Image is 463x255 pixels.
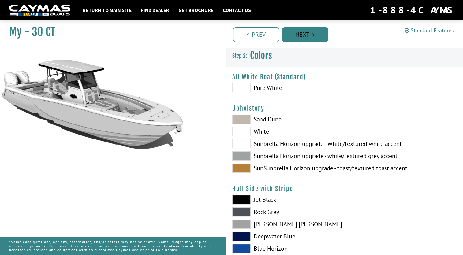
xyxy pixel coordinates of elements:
[232,195,338,204] label: Jet Black
[370,3,454,17] div: 1-888-4CAYMAS
[80,6,135,14] a: Return to main site
[232,244,338,253] label: Blue Horizon
[232,232,338,241] label: Deepwater Blue
[175,6,217,14] a: Get Brochure
[232,151,338,161] label: Sunbrella Horizon upgrade - white/textured grey accent
[232,83,338,92] label: Pure White
[232,139,338,148] label: Sunbrella Horizon upgrade - White/textured white accent
[232,115,338,124] label: Sand Dune
[9,5,70,16] img: white-logo-c9c8dbefe5ff5ceceb0f0178aa75bf4bb51f6bca0971e226c86eb53dfe498488.png
[220,6,254,14] a: Contact Us
[232,73,457,81] h4: All White Boat (Standard)
[232,164,338,173] label: SunSunbrella Horizon upgrade - toast/textured toast accent
[282,27,328,42] a: Next
[232,105,457,112] h4: Upholstery
[232,127,338,136] label: White
[9,25,210,39] h1: My - 30 CT
[232,220,338,229] label: [PERSON_NAME] [PERSON_NAME]
[9,237,216,255] p: *Some configurations, options, accessories, and/or colors may not be shown. Some images may depic...
[232,207,338,216] label: Rock Grey
[138,6,172,14] a: Find Dealer
[232,185,457,193] h4: Hull Side with Stripe
[405,27,454,34] a: Standard Features
[233,27,279,42] a: Prev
